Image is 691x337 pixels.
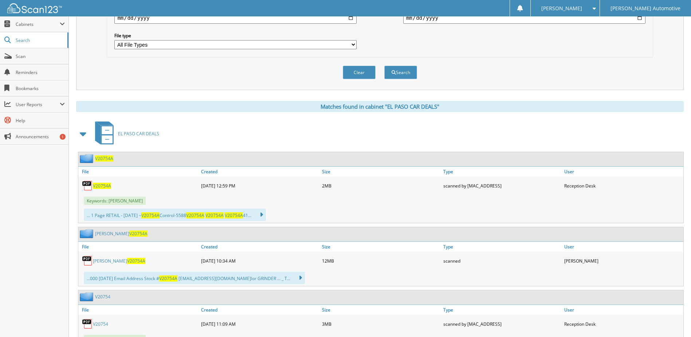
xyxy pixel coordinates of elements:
div: scanned by [MAC_ADDRESS] [441,178,562,193]
a: Created [199,167,320,177]
div: [DATE] 12:59 PM [199,178,320,193]
span: Help [16,117,65,124]
button: Clear [343,66,376,79]
a: Type [441,242,562,252]
input: start [114,12,357,24]
div: scanned by [MAC_ADDRESS] [441,317,562,331]
span: V20754A [225,212,243,218]
a: [PERSON_NAME]V20754A [93,258,145,264]
span: User Reports [16,101,60,108]
a: V20754A [95,155,113,162]
span: [PERSON_NAME] Automotive [610,6,680,11]
iframe: Chat Widget [655,302,691,337]
span: V20754A [159,275,177,282]
img: PDF.png [82,318,93,329]
a: Type [441,167,562,177]
span: Scan [16,53,65,59]
a: Size [320,167,441,177]
span: Bookmarks [16,85,65,92]
span: Announcements [16,133,65,140]
div: 1 [60,134,66,140]
a: Size [320,305,441,315]
img: folder2.png [80,292,95,301]
span: Keywords: [PERSON_NAME] [84,197,146,205]
img: folder2.png [80,229,95,238]
img: PDF.png [82,255,93,266]
button: Search [384,66,417,79]
img: PDF.png [82,180,93,191]
a: File [78,167,199,177]
a: V20754 [95,294,110,300]
a: Type [441,305,562,315]
span: Cabinets [16,21,60,27]
div: ...000 [DATE] Email Address Stock # [EMAIL_ADDRESS][DOMAIN_NAME] lor GRINDER ... _ T... [84,272,305,284]
span: V20754A [127,258,145,264]
a: User [562,242,683,252]
span: V20754A [129,231,148,237]
div: 2MB [320,178,441,193]
a: Created [199,305,320,315]
div: 3MB [320,317,441,331]
div: [PERSON_NAME] [562,253,683,268]
div: Reception Desk [562,178,683,193]
img: folder2.png [80,154,95,163]
a: User [562,167,683,177]
span: V20754A [141,212,160,218]
div: [DATE] 10:34 AM [199,253,320,268]
img: scan123-logo-white.svg [7,3,62,13]
a: User [562,305,683,315]
span: [PERSON_NAME] [541,6,582,11]
a: File [78,242,199,252]
div: 12MB [320,253,441,268]
div: ... 1 Page RETAIL - [DATE] ~ Control-5588 41... [84,209,266,221]
a: Size [320,242,441,252]
a: V20754 [93,321,108,327]
span: Search [16,37,64,43]
span: V20754A [205,212,224,218]
a: Created [199,242,320,252]
div: Reception Desk [562,317,683,331]
div: [DATE] 11:09 AM [199,317,320,331]
label: File type [114,32,357,39]
div: scanned [441,253,562,268]
div: Matches found in cabinet "EL PASO CAR DEALS" [76,101,684,112]
a: V20754A [93,183,111,189]
a: EL PASO CAR DEALS [91,119,159,148]
input: end [403,12,645,24]
a: [PERSON_NAME]V20754A [95,231,148,237]
span: EL PASO CAR DEALS [118,131,159,137]
span: V20754A [186,212,204,218]
span: Reminders [16,69,65,75]
a: File [78,305,199,315]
